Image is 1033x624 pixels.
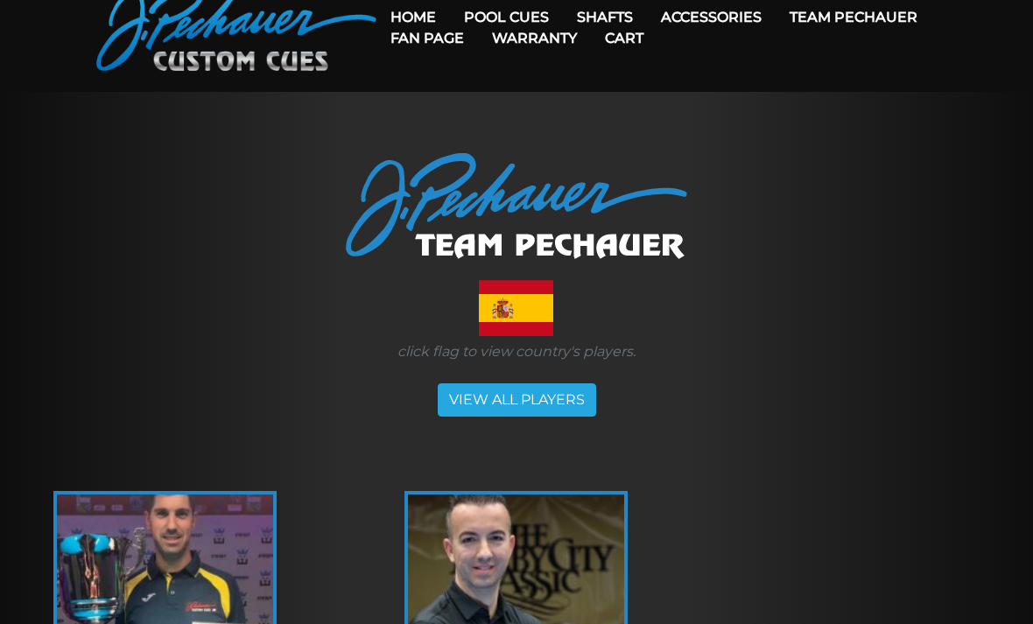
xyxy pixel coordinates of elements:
a: VIEW ALL PLAYERS [438,383,596,417]
a: Fan Page [376,16,478,60]
a: Cart [591,16,657,60]
a: Warranty [478,16,591,60]
i: click flag to view country's players. [397,343,636,360]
